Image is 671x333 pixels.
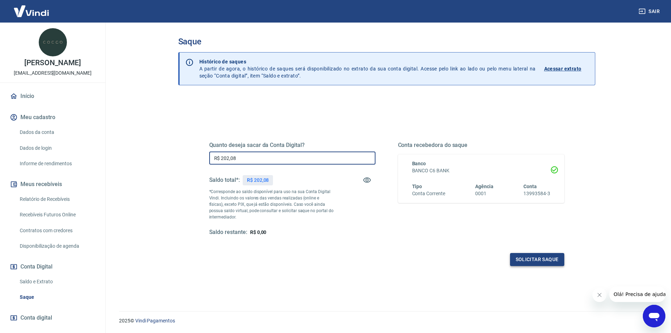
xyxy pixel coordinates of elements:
a: Disponibilização de agenda [17,239,97,253]
span: R$ 0,00 [250,229,267,235]
p: *Corresponde ao saldo disponível para uso na sua Conta Digital Vindi. Incluindo os valores das ve... [209,189,334,220]
img: 4c9b224a-040e-4ae1-a708-54c6568ec1de.jpeg [39,28,67,56]
span: Tipo [412,184,422,189]
button: Sair [637,5,663,18]
p: A partir de agora, o histórico de saques será disponibilizado no extrato da sua conta digital. Ac... [199,58,536,79]
p: [PERSON_NAME] [24,59,81,67]
span: Conta digital [20,313,52,323]
a: Saque [17,290,97,304]
a: Recebíveis Futuros Online [17,208,97,222]
p: Histórico de saques [199,58,536,65]
h6: 13993584-3 [523,190,550,197]
iframe: Fechar mensagem [592,288,607,302]
a: Relatório de Recebíveis [17,192,97,206]
a: Vindi Pagamentos [135,318,175,323]
h6: 0001 [475,190,493,197]
p: Acessar extrato [544,65,582,72]
h5: Saldo restante: [209,229,247,236]
h5: Saldo total*: [209,177,240,184]
a: Dados da conta [17,125,97,140]
button: Solicitar saque [510,253,564,266]
a: Início [8,88,97,104]
h6: BANCO C6 BANK [412,167,550,174]
span: Agência [475,184,493,189]
a: Conta digital [8,310,97,326]
h3: Saque [178,37,595,47]
button: Meu cadastro [8,110,97,125]
a: Dados de login [17,141,97,155]
iframe: Botão para abrir a janela de mensagens [643,305,665,327]
span: Conta [523,184,537,189]
a: Contratos com credores [17,223,97,238]
p: R$ 202,08 [247,177,269,184]
span: Banco [412,161,426,166]
p: 2025 © [119,317,654,325]
p: [EMAIL_ADDRESS][DOMAIN_NAME] [14,69,92,77]
button: Conta Digital [8,259,97,275]
a: Acessar extrato [544,58,589,79]
iframe: Mensagem da empresa [609,286,665,302]
a: Informe de rendimentos [17,156,97,171]
h6: Conta Corrente [412,190,445,197]
a: Saldo e Extrato [17,275,97,289]
h5: Conta recebedora do saque [398,142,564,149]
img: Vindi [8,0,54,22]
span: Olá! Precisa de ajuda? [4,5,59,11]
h5: Quanto deseja sacar da Conta Digital? [209,142,375,149]
button: Meus recebíveis [8,177,97,192]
